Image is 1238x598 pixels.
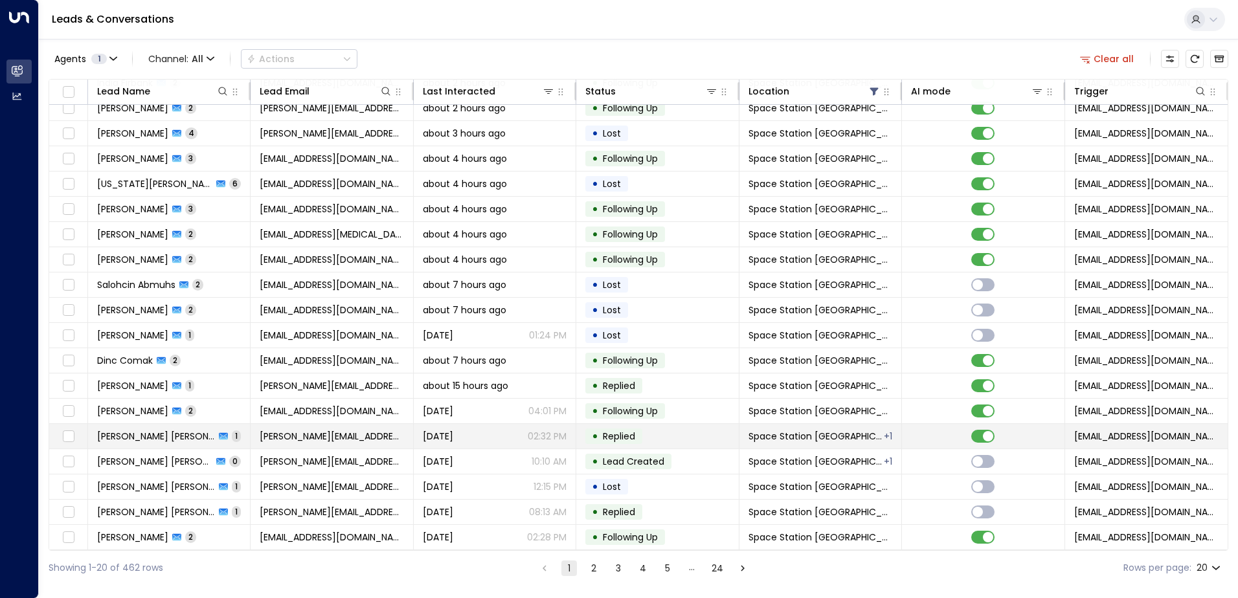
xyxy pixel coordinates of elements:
div: AI mode [911,83,951,99]
div: Lead Email [260,83,309,99]
span: chaasa@gmx.co.uk [260,152,403,165]
button: Go to page 3 [611,560,626,576]
div: • [592,425,598,447]
span: Elizabeth Hartley [97,379,168,392]
span: mzloisnartey@gmail.com [260,253,403,266]
div: Lead Name [97,83,229,99]
span: wilkinson@bluestyles.co.uk [260,455,403,468]
p: 08:13 AM [529,505,567,518]
span: jodieanne1949@gmail.com [260,404,403,417]
span: Sep 10, 2025 [423,480,453,493]
span: Toggle select row [60,479,76,495]
span: 2 [185,228,196,239]
span: Toggle select row [60,454,76,470]
p: 12:15 PM [534,480,567,493]
button: Go to page 2 [586,560,602,576]
button: Go to page 24 [709,560,726,576]
button: Go to next page [735,560,750,576]
button: Clear all [1075,50,1140,68]
div: … [684,560,700,576]
span: Kevin Smith [97,152,168,165]
div: • [592,476,598,498]
span: Space Station Doncaster [748,531,892,544]
span: Space Station Doncaster [748,278,892,291]
p: 04:01 PM [528,404,567,417]
span: Following Up [603,203,658,216]
span: ashley_davis10419@hotmail.com [260,531,403,544]
span: leads@space-station.co.uk [1074,531,1219,544]
span: leads@space-station.co.uk [1074,228,1219,241]
span: Lost [603,127,621,140]
span: Toggle select row [60,378,76,394]
span: Louis Staniforth [97,203,168,216]
div: AI mode [911,83,1043,99]
span: about 7 hours ago [423,304,506,316]
span: ash_yasmin@hotmail.com [260,228,403,241]
span: leads@space-station.co.uk [1074,455,1219,468]
span: Lead Created [603,455,664,468]
span: leads@space-station.co.uk [1074,480,1219,493]
div: Trigger [1074,83,1207,99]
span: Following Up [603,354,658,367]
span: Ashley Davis [97,531,168,544]
span: Space Station Doncaster [748,354,892,367]
div: • [592,526,598,548]
div: • [592,274,598,296]
span: Aug 29, 2025 [423,505,453,518]
span: leads@space-station.co.uk [1074,127,1219,140]
span: leads@space-station.co.uk [1074,203,1219,216]
span: All [192,54,203,64]
span: 6 [229,178,241,189]
button: Customize [1161,50,1179,68]
span: 3 [185,203,196,214]
div: Last Interacted [423,83,555,99]
span: Toggle select row [60,504,76,520]
div: • [592,148,598,170]
span: Lost [603,278,621,291]
span: leads@space-station.co.uk [1074,304,1219,316]
span: Space Station Doncaster [748,505,892,518]
span: leads@space-station.co.uk [1074,354,1219,367]
span: wilkinson@bluestyles.co.uk [260,505,403,518]
div: 20 [1197,559,1223,577]
span: Following Up [603,152,658,165]
span: 1 [91,54,107,64]
span: 1 [232,506,241,517]
span: Lizzyhartley@hotmail.com [260,379,403,392]
div: Actions [247,53,295,65]
span: Toggle select row [60,302,76,318]
span: brianfospevents@gmail.com [260,329,403,342]
span: Space Station Doncaster [748,228,892,241]
span: about 7 hours ago [423,278,506,291]
span: Agents [54,54,86,63]
span: about 4 hours ago [423,177,507,190]
div: Lead Name [97,83,150,99]
span: Following Up [603,253,658,266]
span: about 4 hours ago [423,152,507,165]
div: • [592,173,598,195]
span: Toggle select row [60,403,76,419]
div: Showing 1-20 of 462 rows [49,561,163,575]
div: Location [748,83,881,99]
a: Leads & Conversations [52,12,174,27]
span: Space Station Doncaster [748,253,892,266]
p: 02:32 PM [528,430,567,443]
span: dikag@live.com [260,177,403,190]
span: leads@space-station.co.uk [1074,329,1219,342]
button: Actions [241,49,357,69]
div: Last Interacted [423,83,495,99]
span: leads@space-station.co.uk [1074,379,1219,392]
span: Toggle select row [60,529,76,546]
div: • [592,400,598,422]
span: Yesterday [423,531,453,544]
span: Toggle select row [60,227,76,243]
span: Dinc Comak [97,354,153,367]
span: Elizabeth Rushby [97,102,168,115]
button: page 1 [561,560,577,576]
div: Space Station Brentford [884,455,892,468]
span: Ashleigh Baker [97,228,168,241]
p: 01:24 PM [529,329,567,342]
span: 2 [185,304,196,315]
span: 3 [185,153,196,164]
span: Toggle select row [60,100,76,116]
